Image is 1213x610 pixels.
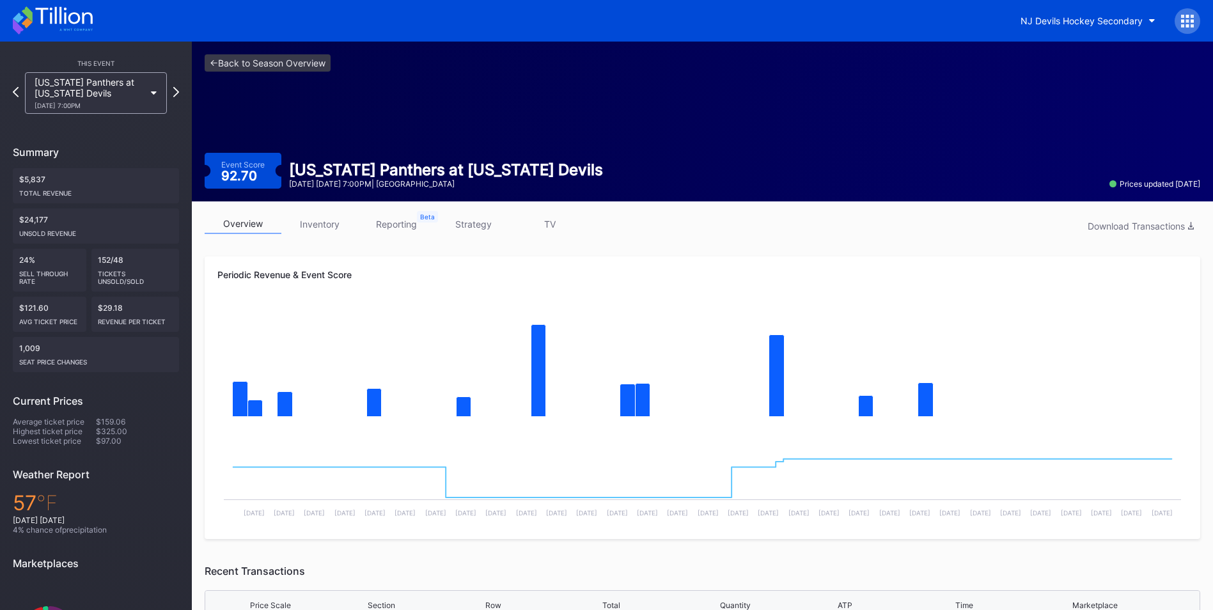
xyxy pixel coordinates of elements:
[13,297,86,332] div: $121.60
[788,509,810,517] text: [DATE]
[205,54,331,72] a: <-Back to Season Overview
[758,509,779,517] text: [DATE]
[334,509,356,517] text: [DATE]
[98,313,173,325] div: Revenue per ticket
[36,490,58,515] span: ℉
[1091,509,1112,517] text: [DATE]
[289,160,603,179] div: [US_STATE] Panthers at [US_STATE] Devils
[435,214,512,234] a: strategy
[13,490,179,515] div: 57
[698,509,719,517] text: [DATE]
[909,509,930,517] text: [DATE]
[205,565,1200,577] div: Recent Transactions
[849,509,870,517] text: [DATE]
[19,353,173,366] div: seat price changes
[244,509,265,517] text: [DATE]
[96,417,179,426] div: $159.06
[485,600,501,610] div: Row
[205,214,281,234] a: overview
[98,265,173,285] div: Tickets Unsold/Sold
[358,214,435,234] a: reporting
[1121,509,1142,517] text: [DATE]
[13,146,179,159] div: Summary
[455,509,476,517] text: [DATE]
[13,249,86,292] div: 24%
[512,214,588,234] a: TV
[13,557,179,570] div: Marketplaces
[667,509,688,517] text: [DATE]
[221,160,265,169] div: Event Score
[1000,509,1021,517] text: [DATE]
[1109,179,1200,189] div: Prices updated [DATE]
[13,515,179,525] div: [DATE] [DATE]
[1072,600,1118,610] div: Marketplace
[13,525,179,535] div: 4 % chance of precipitation
[35,77,145,109] div: [US_STATE] Panthers at [US_STATE] Devils
[546,509,567,517] text: [DATE]
[13,417,96,426] div: Average ticket price
[970,509,991,517] text: [DATE]
[304,509,325,517] text: [DATE]
[818,509,840,517] text: [DATE]
[838,600,852,610] div: ATP
[91,297,180,332] div: $29.18
[1030,509,1051,517] text: [DATE]
[879,509,900,517] text: [DATE]
[13,168,179,203] div: $5,837
[637,509,658,517] text: [DATE]
[1011,9,1165,33] button: NJ Devils Hockey Secondary
[425,509,446,517] text: [DATE]
[19,224,173,237] div: Unsold Revenue
[96,426,179,436] div: $325.00
[250,600,291,610] div: Price Scale
[221,169,260,182] div: 92.70
[13,208,179,244] div: $24,177
[217,302,1187,430] svg: Chart title
[19,265,80,285] div: Sell Through Rate
[1081,217,1200,235] button: Download Transactions
[96,436,179,446] div: $97.00
[368,600,395,610] div: Section
[1088,221,1194,231] div: Download Transactions
[19,313,80,325] div: Avg ticket price
[485,509,506,517] text: [DATE]
[720,600,751,610] div: Quantity
[516,509,537,517] text: [DATE]
[576,509,597,517] text: [DATE]
[728,509,749,517] text: [DATE]
[289,179,603,189] div: [DATE] [DATE] 7:00PM | [GEOGRAPHIC_DATA]
[35,102,145,109] div: [DATE] 7:00PM
[939,509,960,517] text: [DATE]
[395,509,416,517] text: [DATE]
[1152,509,1173,517] text: [DATE]
[13,436,96,446] div: Lowest ticket price
[13,426,96,436] div: Highest ticket price
[19,184,173,197] div: Total Revenue
[955,600,973,610] div: Time
[91,249,180,292] div: 152/48
[607,509,628,517] text: [DATE]
[602,600,620,610] div: Total
[1061,509,1082,517] text: [DATE]
[13,59,179,67] div: This Event
[281,214,358,234] a: inventory
[364,509,386,517] text: [DATE]
[13,337,179,372] div: 1,009
[1021,15,1143,26] div: NJ Devils Hockey Secondary
[217,269,1187,280] div: Periodic Revenue & Event Score
[274,509,295,517] text: [DATE]
[13,395,179,407] div: Current Prices
[13,468,179,481] div: Weather Report
[217,430,1187,526] svg: Chart title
